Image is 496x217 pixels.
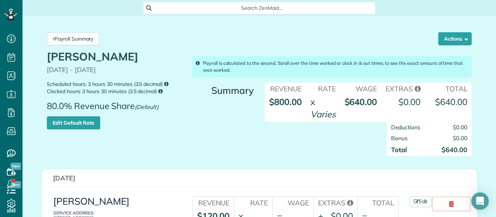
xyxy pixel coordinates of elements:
[438,32,472,45] button: Actions
[391,124,420,131] span: Deductions
[313,197,357,208] th: Extras
[135,103,159,110] em: (Default)
[471,192,489,210] div: Open Intercom Messenger
[234,197,272,208] th: Rate
[53,175,465,182] h3: [DATE]
[435,96,467,107] strong: $640.00
[410,196,432,207] a: Edit
[345,96,377,107] strong: $640.00
[53,195,129,207] a: [PERSON_NAME]
[47,116,100,129] a: Edit Default Rate
[53,210,94,216] b: Service Address:
[272,197,313,208] th: Wage
[265,83,306,94] th: Revenue
[391,134,408,142] span: Bonus
[381,83,425,94] th: Extras
[310,109,336,120] em: Varies
[306,83,340,94] th: Rate
[47,80,184,95] small: Scheduled hours: 3 hours 30 minutes (3.5 decimal) Clocked hours: 3 hours 30 minutes (3.5 decimal)
[391,146,407,154] strong: Total
[192,85,254,96] h3: Summary
[453,124,467,131] span: $0.00
[310,96,315,108] div: x
[47,101,162,116] span: 80.0% Revenue Share
[340,83,382,94] th: Wage
[192,56,472,77] div: Payroll is calculated to the second. Scroll over the time worked or clock in & out times. to see ...
[11,163,21,170] span: New
[357,197,398,208] th: Total
[47,66,184,74] p: [DATE] - [DATE]
[192,197,234,208] th: Revenue
[398,96,420,108] div: $0.00
[269,96,302,107] strong: $800.00
[453,134,467,142] span: $0.00
[442,146,467,154] strong: $640.00
[47,51,184,63] h1: [PERSON_NAME]
[425,83,472,94] th: Total
[47,32,99,45] a: Payroll Summary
